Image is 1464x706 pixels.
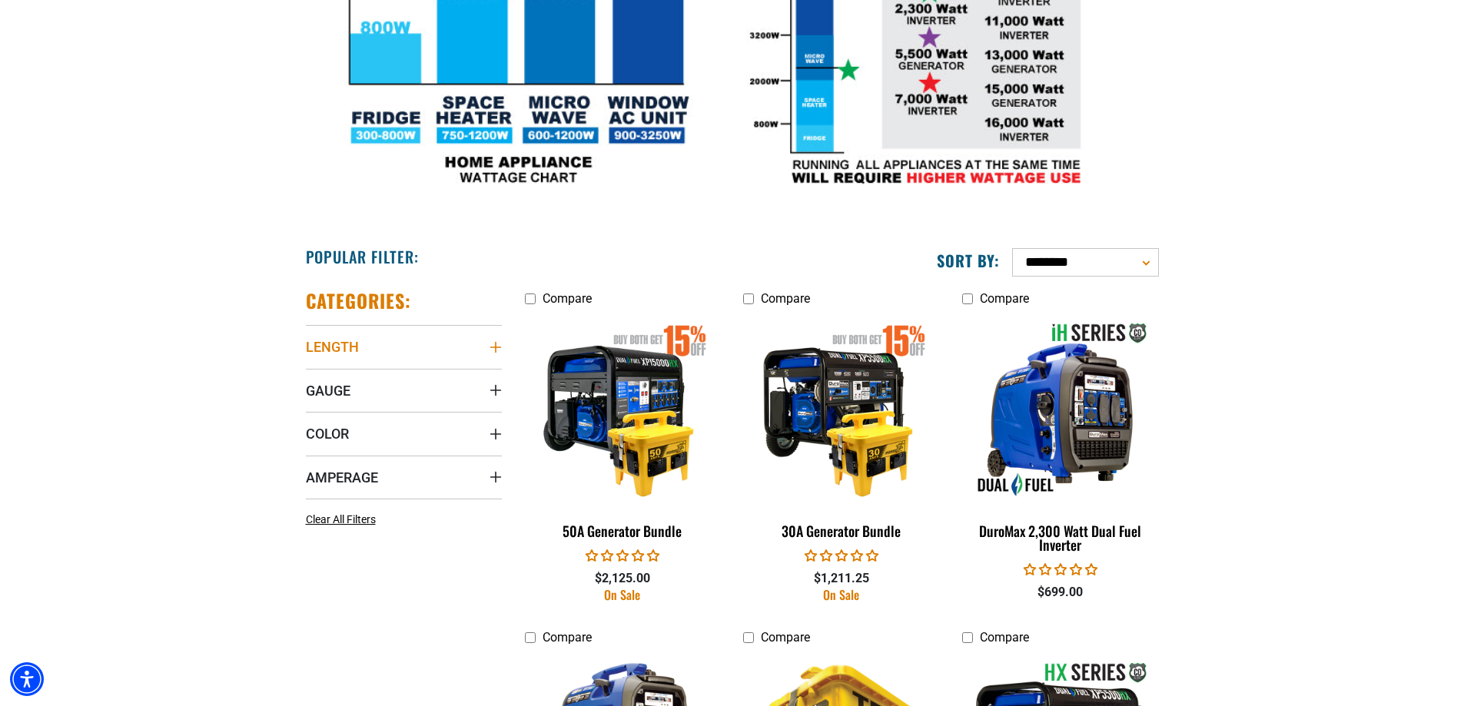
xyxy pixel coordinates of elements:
[306,369,502,412] summary: Gauge
[743,569,939,588] div: $1,211.25
[525,313,721,547] a: 50A Generator Bundle 50A Generator Bundle
[1024,562,1097,577] span: 0.00 stars
[962,583,1158,602] div: $699.00
[306,325,502,368] summary: Length
[543,630,592,645] span: Compare
[306,338,359,356] span: Length
[962,313,1158,561] a: DuroMax 2,300 Watt Dual Fuel Inverter DuroMax 2,300 Watt Dual Fuel Inverter
[761,291,810,306] span: Compare
[543,291,592,306] span: Compare
[306,513,376,525] span: Clear All Filters
[743,588,939,601] div: On Sale
[745,321,938,498] img: 30A Generator Bundle
[962,524,1158,552] div: DuroMax 2,300 Watt Dual Fuel Inverter
[525,569,721,588] div: $2,125.00
[964,321,1157,498] img: DuroMax 2,300 Watt Dual Fuel Inverter
[980,630,1029,645] span: Compare
[306,247,419,267] h2: Popular Filter:
[761,630,810,645] span: Compare
[306,412,502,455] summary: Color
[306,382,350,399] span: Gauge
[525,588,721,601] div: On Sale
[306,512,382,528] a: Clear All Filters
[743,524,939,538] div: 30A Generator Bundle
[805,549,878,563] span: 0.00 stars
[10,662,44,696] div: Accessibility Menu
[526,321,719,498] img: 50A Generator Bundle
[306,289,412,313] h2: Categories:
[980,291,1029,306] span: Compare
[743,313,939,547] a: 30A Generator Bundle 30A Generator Bundle
[937,250,1000,270] label: Sort by:
[306,456,502,499] summary: Amperage
[306,469,378,486] span: Amperage
[306,425,349,442] span: Color
[586,549,659,563] span: 0.00 stars
[525,524,721,538] div: 50A Generator Bundle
